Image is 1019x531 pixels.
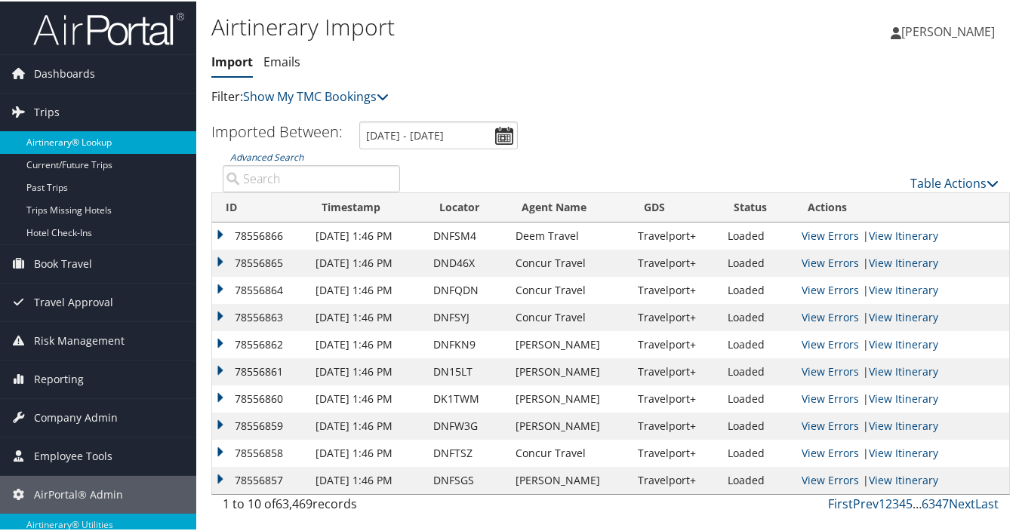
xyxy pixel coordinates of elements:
[891,8,1010,53] a: [PERSON_NAME]
[794,357,1009,384] td: |
[223,493,400,519] div: 1 to 10 of records
[869,227,938,241] a: View Itinerary Details
[308,357,426,384] td: [DATE] 1:46 PM
[922,494,949,511] a: 6347
[508,411,630,438] td: [PERSON_NAME]
[308,384,426,411] td: [DATE] 1:46 PM
[212,302,308,330] td: 78556863
[308,275,426,302] td: [DATE] 1:46 PM
[802,390,859,404] a: View errors
[263,52,300,69] a: Emails
[869,336,938,350] a: View Itinerary Details
[899,494,906,511] a: 4
[426,465,508,493] td: DNFSGS
[720,221,794,248] td: Loaded
[802,363,859,377] a: View errors
[901,22,995,38] span: [PERSON_NAME]
[508,221,630,248] td: Deem Travel
[508,275,630,302] td: Concur Travel
[802,281,859,296] a: View errors
[212,330,308,357] td: 78556862
[828,494,853,511] a: First
[426,221,508,248] td: DNFSM4
[508,330,630,357] td: [PERSON_NAME]
[720,384,794,411] td: Loaded
[308,248,426,275] td: [DATE] 1:46 PM
[630,411,720,438] td: Travelport+
[211,52,253,69] a: Import
[869,281,938,296] a: View Itinerary Details
[794,302,1009,330] td: |
[794,275,1009,302] td: |
[869,417,938,431] a: View Itinerary Details
[212,221,308,248] td: 78556866
[910,173,999,190] a: Table Actions
[308,192,426,221] th: Timestamp: activate to sort column ascending
[802,308,859,323] a: View errors
[853,494,879,511] a: Prev
[802,444,859,459] a: View errors
[243,87,389,103] a: Show My TMC Bookings
[720,192,794,221] th: Status: activate to sort column ascending
[426,248,508,275] td: DND46X
[794,221,1009,248] td: |
[630,275,720,302] td: Travelport+
[508,465,630,493] td: [PERSON_NAME]
[869,471,938,486] a: View Itinerary Details
[211,120,343,140] h3: Imported Between:
[223,164,400,191] input: Advanced Search
[869,363,938,377] a: View Itinerary Details
[508,192,630,221] th: Agent Name: activate to sort column ascending
[308,438,426,465] td: [DATE] 1:46 PM
[794,411,1009,438] td: |
[34,92,60,130] span: Trips
[630,330,720,357] td: Travelport+
[720,302,794,330] td: Loaded
[975,494,999,511] a: Last
[212,248,308,275] td: 78556865
[34,244,92,281] span: Book Travel
[212,465,308,493] td: 78556857
[630,302,720,330] td: Travelport+
[802,227,859,241] a: View errors
[426,438,508,465] td: DNFTSZ
[630,384,720,411] td: Travelport+
[426,384,508,411] td: DK1TWM
[211,86,743,106] p: Filter:
[630,465,720,493] td: Travelport+
[892,494,899,511] a: 3
[34,474,123,512] span: AirPortal® Admin
[508,302,630,330] td: Concur Travel
[34,54,95,91] span: Dashboards
[426,302,508,330] td: DNFSYJ
[34,397,118,435] span: Company Admin
[794,248,1009,275] td: |
[794,438,1009,465] td: |
[212,192,308,221] th: ID: activate to sort column ascending
[794,384,1009,411] td: |
[885,494,892,511] a: 2
[630,192,720,221] th: GDS: activate to sort column ascending
[508,357,630,384] td: [PERSON_NAME]
[426,192,508,221] th: Locator: activate to sort column ascending
[794,330,1009,357] td: |
[869,308,938,323] a: View Itinerary Details
[630,221,720,248] td: Travelport+
[508,438,630,465] td: Concur Travel
[212,275,308,302] td: 78556864
[794,465,1009,493] td: |
[508,248,630,275] td: Concur Travel
[212,411,308,438] td: 78556859
[359,120,518,148] input: [DATE] - [DATE]
[308,465,426,493] td: [DATE] 1:46 PM
[630,357,720,384] td: Travelport+
[630,248,720,275] td: Travelport+
[426,330,508,357] td: DNFKN9
[869,254,938,269] a: View Itinerary Details
[276,494,312,511] span: 63,469
[212,384,308,411] td: 78556860
[230,149,303,162] a: Advanced Search
[426,411,508,438] td: DNFW3G
[869,390,938,404] a: View Itinerary Details
[906,494,913,511] a: 5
